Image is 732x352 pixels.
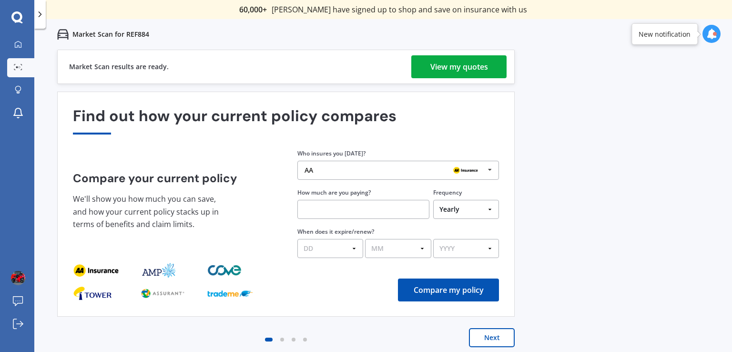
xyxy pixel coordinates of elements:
button: Next [469,328,515,347]
h4: Compare your current policy [73,172,274,185]
div: New notification [639,29,691,39]
img: car.f15378c7a67c060ca3f3.svg [57,29,69,40]
div: View my quotes [430,55,488,78]
img: provider_logo_2 [207,286,253,301]
p: We'll show you how much you can save, and how your current policy stacks up in terms of benefits ... [73,193,225,231]
label: Who insures you [DATE]? [297,149,366,157]
img: AA.webp [450,165,481,176]
div: Find out how your current policy compares [73,107,499,135]
div: Market Scan results are ready. [69,50,169,83]
label: How much are you paying? [297,188,371,197]
img: provider_logo_2 [207,263,244,278]
img: provider_logo_1 [140,286,186,301]
div: AA [305,167,313,174]
img: provider_logo_1 [140,263,177,278]
img: provider_logo_0 [73,286,112,301]
a: View my quotes [411,55,507,78]
img: provider_logo_0 [73,263,119,278]
label: When does it expire/renew? [297,228,374,236]
img: picture [11,271,25,285]
p: Market Scan for REF884 [72,30,149,39]
button: Compare my policy [398,279,499,301]
label: Frequency [433,188,462,197]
